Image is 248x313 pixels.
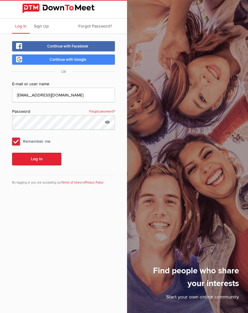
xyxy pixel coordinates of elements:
a: Continue with Google [12,54,115,65]
a: Forgot Password? [75,18,115,34]
div: By logging in you are accepting our and [12,175,115,185]
span: Remember me [12,136,57,147]
a: Terms of Use [61,181,80,184]
div: E-mail or user name [12,81,115,88]
button: Log In [12,153,61,165]
img: DownToMeet [22,4,105,13]
span: Forgot Password? [78,24,112,29]
a: Privacy Policy [85,181,103,184]
p: Start your own online community [138,293,239,304]
a: Forgot password? [89,108,115,115]
span: OR [55,70,72,74]
input: Email@address.com [12,88,115,102]
a: Log In [12,18,30,34]
a: Continue with Facebook [12,41,115,51]
span: Continue with Facebook [47,44,88,49]
span: Sign Up [34,24,49,29]
span: Log In [15,24,27,29]
h1: Find people who share your interests [138,264,239,293]
a: Sign Up [31,18,52,34]
div: Password [12,108,115,115]
span: Continue with Google [50,57,86,62]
